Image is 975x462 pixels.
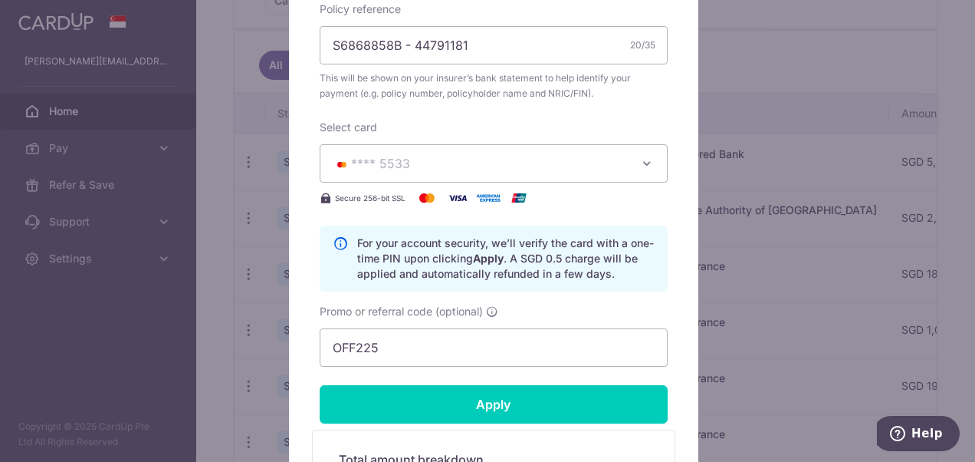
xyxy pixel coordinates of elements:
[630,38,655,53] div: 20/35
[357,236,655,282] p: For your account security, we’ll verify the card with a one-time PIN upon clicking . A SGD 0.5 ch...
[320,120,377,135] label: Select card
[320,71,668,101] span: This will be shown on your insurer’s bank statement to help identify your payment (e.g. policy nu...
[442,189,473,207] img: Visa
[473,189,504,207] img: American Express
[504,189,534,207] img: UnionPay
[320,304,483,319] span: Promo or referral code (optional)
[320,2,401,17] label: Policy reference
[412,189,442,207] img: Mastercard
[877,416,960,454] iframe: Opens a widget where you can find more information
[320,385,668,424] input: Apply
[473,252,504,265] b: Apply
[335,192,405,204] span: Secure 256-bit SSL
[333,159,351,170] img: MASTERCARD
